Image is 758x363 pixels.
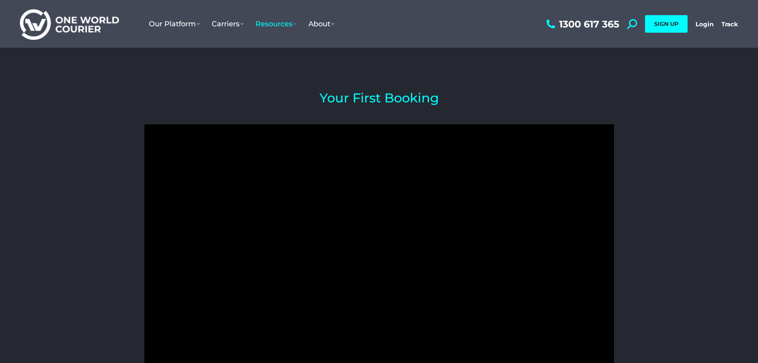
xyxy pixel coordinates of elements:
a: Resources [249,12,302,36]
span: About [308,20,334,28]
span: Carriers [212,20,244,28]
a: 1300 617 365 [544,19,619,29]
span: Resources [255,20,296,28]
a: Carriers [206,12,249,36]
a: Login [696,20,713,28]
img: One World Courier [20,8,119,40]
span: Our Platform [149,20,200,28]
a: SIGN UP [645,15,688,33]
a: Track [721,20,738,28]
a: About [302,12,340,36]
h2: Your First Booking [144,92,614,104]
a: Our Platform [143,12,206,36]
span: SIGN UP [654,20,678,27]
